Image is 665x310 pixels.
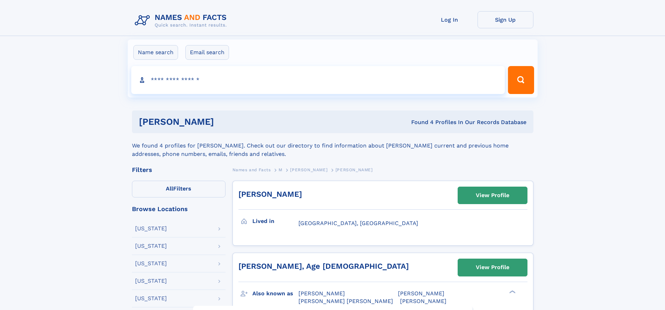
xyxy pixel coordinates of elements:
div: [US_STATE] [135,226,167,231]
input: search input [131,66,505,94]
div: View Profile [476,259,509,275]
h3: Also known as [252,288,298,300]
img: Logo Names and Facts [132,11,232,30]
a: Names and Facts [232,165,271,174]
a: M [279,165,282,174]
h3: Lived in [252,215,298,227]
a: View Profile [458,259,527,276]
h1: [PERSON_NAME] [139,117,313,126]
a: [PERSON_NAME] [238,190,302,199]
div: [US_STATE] [135,296,167,301]
div: [US_STATE] [135,278,167,284]
span: All [166,185,173,192]
div: View Profile [476,187,509,203]
a: Sign Up [478,11,533,28]
a: [PERSON_NAME], Age [DEMOGRAPHIC_DATA] [238,262,409,271]
span: [PERSON_NAME] [398,290,444,297]
span: [PERSON_NAME] [290,167,327,172]
a: Log In [422,11,478,28]
label: Name search [133,45,178,60]
span: [PERSON_NAME] [298,290,345,297]
span: [PERSON_NAME] [PERSON_NAME] [298,298,393,304]
div: Filters [132,167,226,173]
span: [PERSON_NAME] [335,167,373,172]
div: We found 4 profiles for [PERSON_NAME]. Check out our directory to find information about [PERSON_... [132,133,533,158]
div: ❯ [508,289,516,294]
label: Filters [132,181,226,197]
div: [US_STATE] [135,243,167,249]
div: [US_STATE] [135,261,167,266]
span: [PERSON_NAME] [400,298,446,304]
a: [PERSON_NAME] [290,165,327,174]
span: [GEOGRAPHIC_DATA], [GEOGRAPHIC_DATA] [298,220,418,226]
span: M [279,167,282,172]
label: Email search [185,45,229,60]
button: Search Button [508,66,534,94]
div: Found 4 Profiles In Our Records Database [312,118,526,126]
div: Browse Locations [132,206,226,212]
a: View Profile [458,187,527,204]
